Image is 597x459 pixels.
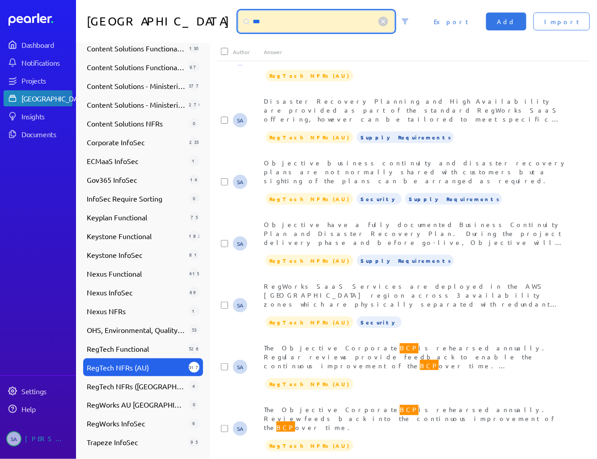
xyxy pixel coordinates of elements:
a: SA[PERSON_NAME] [4,428,72,450]
span: Steve Ackermann [233,360,247,374]
div: 0 [189,193,199,204]
div: 235 [189,137,199,147]
span: Corporate InfoSec [87,137,185,147]
span: BCP [400,404,419,415]
span: BCP [420,360,439,371]
span: Keystone InfoSec [87,249,185,260]
span: RegTech NFRs ([GEOGRAPHIC_DATA]) [87,381,185,392]
div: 317 [189,362,199,373]
span: Steve Ackermann [233,175,247,189]
span: Steve Ackermann [233,113,247,127]
span: Steve Ackermann [233,421,247,436]
span: Keyplan Functional [87,212,185,223]
span: Objective have a fully documented Business Continuity Plan and Disaster Recovery Plan. During the... [264,220,566,300]
div: 67 [189,62,199,72]
div: Answer [264,48,574,55]
span: Content Solutions Functional (Review) [87,43,185,54]
div: Author [233,48,264,55]
div: 14 [189,174,199,185]
span: Content Solutions NFRs [87,118,185,129]
div: Documents [21,130,72,139]
span: Content Solutions - Ministerials - Functional [87,80,185,91]
div: 1 [189,306,199,316]
h1: [GEOGRAPHIC_DATA] [87,11,235,32]
span: Nexus NFRs [87,306,185,316]
span: RegTech NFRs (AU) [266,316,353,328]
span: RegTech NFRs (AU) [266,70,353,81]
div: Projects [21,76,72,85]
div: 415 [189,268,199,279]
span: BCP [276,421,295,433]
span: Content Solutions Functional w/Images (Old _ For Review) [87,62,185,72]
span: RegTech NFRs (AU) [87,362,185,373]
span: RegTech Functional [87,343,185,354]
a: Dashboard [8,13,72,26]
span: RegTech NFRs (AU) [266,193,353,205]
div: Dashboard [21,40,72,49]
div: 270 [189,99,199,110]
span: InfoSec Require Sorting [87,193,185,204]
div: 0 [189,118,199,129]
div: 0 [189,400,199,410]
span: Add [497,17,516,26]
span: Steve Ackermann [233,298,247,312]
div: 1 [189,156,199,166]
div: Notifications [21,58,72,67]
div: 130 [189,43,199,54]
span: Keystone Functional [87,231,185,241]
div: Settings [21,387,72,396]
span: Nexus Functional [87,268,185,279]
div: 81 [189,249,199,260]
a: Dashboard [4,37,72,53]
div: 75 [189,212,199,223]
span: Supply Requirements [357,131,454,143]
span: OHS, Environmental, Quality, Ethical Dealings [87,324,185,335]
div: [PERSON_NAME] [25,431,70,446]
span: RegTech NFRs (AU) [266,255,353,266]
div: 526 [189,343,199,354]
button: Export [423,13,479,30]
span: Security [357,193,402,205]
span: Supply Requirements [357,255,454,266]
div: 4 [189,381,199,392]
span: Security [357,316,402,328]
span: Steve Ackermann [233,236,247,251]
div: 182 [189,231,199,241]
span: RegTech NFRs (AU) [266,440,353,451]
span: RegWorks SaaS Services are deployed in the AWS [GEOGRAPHIC_DATA] region across 3 availability zon... [264,282,568,408]
div: [GEOGRAPHIC_DATA] [21,94,88,103]
a: Documents [4,126,72,142]
span: RegTech NFRs (AU) [266,378,353,390]
span: Gov365 InfoSec [87,174,185,185]
a: Notifications [4,55,72,71]
span: RegTech NFRs (AU) [266,131,353,143]
div: 6 [189,418,199,429]
span: ECMaaS InfoSec [87,156,185,166]
span: BCP [400,342,419,354]
span: RegWorks AU [GEOGRAPHIC_DATA] [87,400,185,410]
a: Settings [4,383,72,399]
div: 69 [189,287,199,298]
span: Export [434,17,468,26]
span: The Objective Corporate is rehearsed annually. Review feeds back into the continuous improvement ... [264,404,555,433]
a: Projects [4,72,72,88]
span: Content Solutions - Ministerials - Non Functional [87,99,185,110]
span: RegWorks InfoSec [87,418,185,429]
span: Import [544,17,579,26]
button: Add [486,13,526,30]
div: Insights [21,112,72,121]
span: Trapeze InfoSec [87,437,185,448]
span: Objective business continuity and disaster recovery plans are not normally shared with customers ... [264,159,567,185]
span: Nexus InfoSec [87,287,185,298]
div: 95 [189,437,199,448]
div: Help [21,404,72,413]
a: Insights [4,108,72,124]
span: Disaster Recovery Planning and High Availability are provided as part of the standard RegWorks Sa... [264,97,561,214]
button: Import [533,13,590,30]
a: Help [4,401,72,417]
div: 377 [189,80,199,91]
div: 53 [189,324,199,335]
a: [GEOGRAPHIC_DATA] [4,90,72,106]
span: Steve Ackermann [6,431,21,446]
span: Supply Requirements [405,193,502,205]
